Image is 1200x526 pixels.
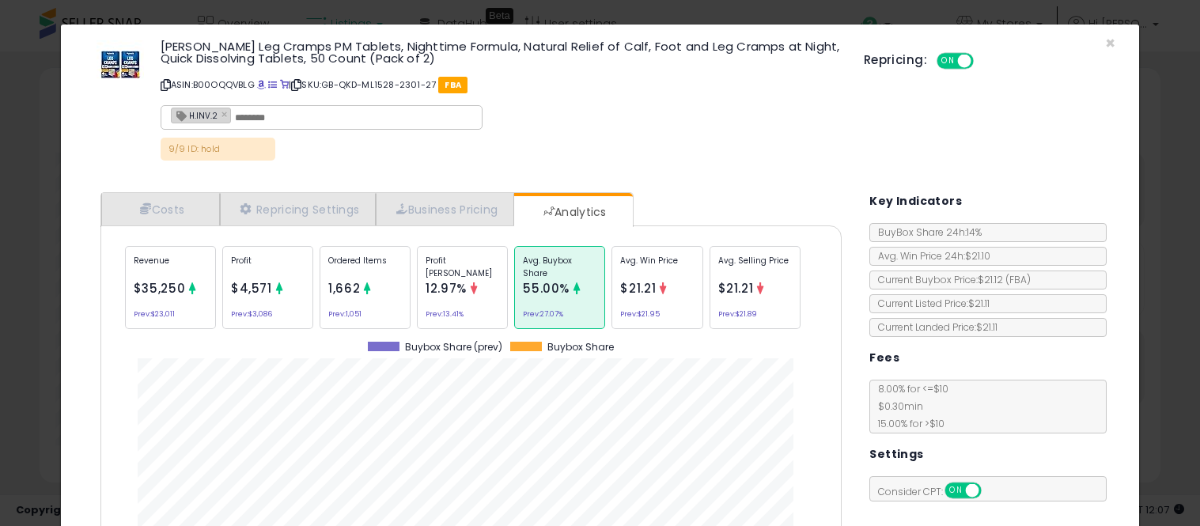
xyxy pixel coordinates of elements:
small: Prev: $21.95 [620,312,660,316]
span: ON [938,55,958,68]
p: Revenue [134,255,207,278]
span: 12.97% [426,280,467,297]
span: Current Listed Price: $21.11 [870,297,990,310]
p: Avg. Selling Price [718,255,792,278]
h5: Fees [869,348,899,368]
a: Repricing Settings [220,193,377,225]
a: Costs [101,193,220,225]
span: 15.00 % for > $10 [870,417,944,430]
small: Prev: 13.41% [426,312,464,316]
a: All offer listings [268,78,277,91]
span: 55.00% [523,280,570,297]
span: $4,571 [231,280,272,297]
a: Analytics [514,196,631,228]
span: ( FBA ) [1005,273,1031,286]
p: Profit [231,255,305,278]
p: Profit [PERSON_NAME] [426,255,499,278]
span: × [1105,32,1115,55]
span: $0.30 min [870,399,923,413]
p: Avg. Buybox Share [523,255,596,278]
p: 9/9 ID: hold [161,138,275,161]
span: Buybox Share (prev) [405,342,502,353]
span: ON [946,484,966,498]
span: Current Landed Price: $21.11 [870,320,997,334]
a: BuyBox page [257,78,266,91]
span: OFF [979,484,1005,498]
span: Buybox Share [547,342,614,353]
small: Prev: $21.89 [718,312,757,316]
span: Avg. Win Price 24h: $21.10 [870,249,990,263]
span: BuyBox Share 24h: 14% [870,225,982,239]
small: Prev: $23,011 [134,312,175,316]
h5: Settings [869,445,923,464]
span: OFF [971,55,996,68]
span: FBA [438,77,468,93]
h5: Repricing: [864,54,927,66]
h3: [PERSON_NAME] Leg Cramps PM Tablets, Nighttime Formula, Natural Relief of Calf, Foot and Leg Cram... [161,40,840,64]
a: Your listing only [280,78,289,91]
span: 8.00 % for <= $10 [870,382,948,430]
p: Ordered Items [328,255,402,278]
a: Business Pricing [376,193,514,225]
span: $21.21 [620,280,656,297]
span: 1,662 [328,280,360,297]
span: Current Buybox Price: [870,273,1031,286]
span: $21.21 [718,280,754,297]
small: Prev: $3,086 [231,312,272,316]
p: Avg. Win Price [620,255,694,278]
a: × [221,107,231,121]
span: Consider CPT: [870,485,1002,498]
small: Prev: 1,051 [328,312,362,316]
span: $35,250 [134,280,185,297]
img: 41Jbq2gAHrL._SL60_.jpg [97,40,144,88]
span: $21.12 [978,273,1031,286]
p: ASIN: B00OQQVBLG | SKU: GB-QKD-ML1528-2301-27 [161,72,840,97]
h5: Key Indicators [869,191,962,211]
span: H.INV.2 [172,108,218,122]
small: Prev: 27.07% [523,312,563,316]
